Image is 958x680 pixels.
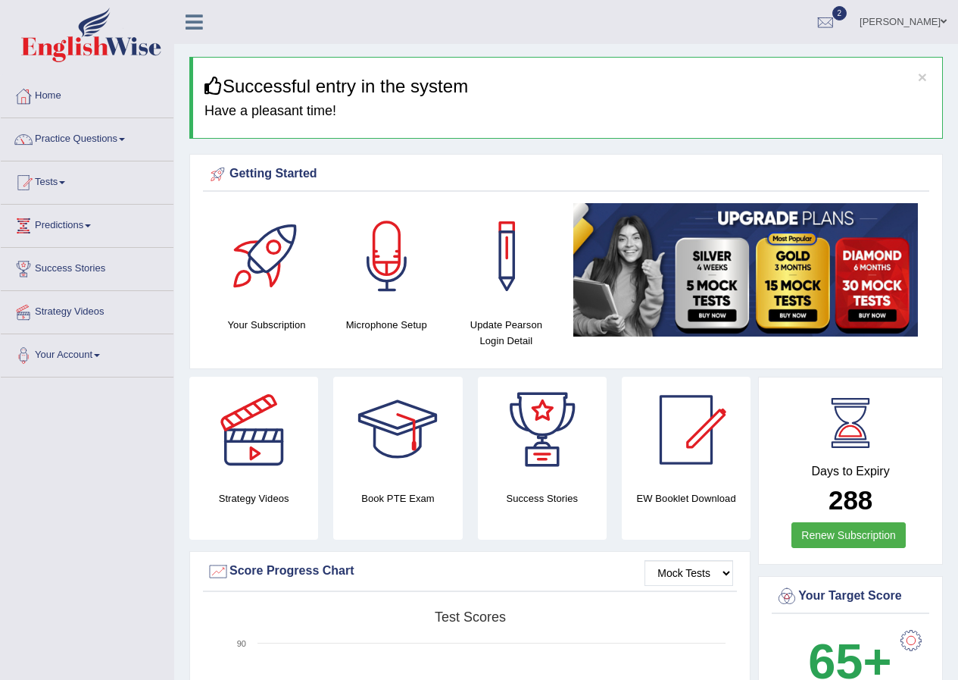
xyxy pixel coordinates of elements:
[832,6,847,20] span: 2
[1,291,173,329] a: Strategy Videos
[622,490,750,506] h4: EW Booklet Download
[454,317,558,349] h4: Update Pearson Login Detail
[333,490,462,506] h4: Book PTE Exam
[435,609,506,625] tspan: Test scores
[189,490,318,506] h4: Strategy Videos
[237,639,246,648] text: 90
[1,75,173,113] a: Home
[478,490,607,506] h4: Success Stories
[214,317,319,333] h4: Your Subscription
[334,317,438,333] h4: Microphone Setup
[775,585,925,608] div: Your Target Score
[204,77,931,96] h3: Successful entry in the system
[1,205,173,243] a: Predictions
[204,104,931,119] h4: Have a pleasant time!
[573,203,918,337] img: small5.jpg
[1,248,173,286] a: Success Stories
[1,161,173,199] a: Tests
[918,69,927,85] button: ×
[1,118,173,156] a: Practice Questions
[1,334,173,372] a: Your Account
[207,560,733,583] div: Score Progress Chart
[828,485,872,515] b: 288
[207,163,925,186] div: Getting Started
[791,522,906,548] a: Renew Subscription
[775,465,925,478] h4: Days to Expiry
